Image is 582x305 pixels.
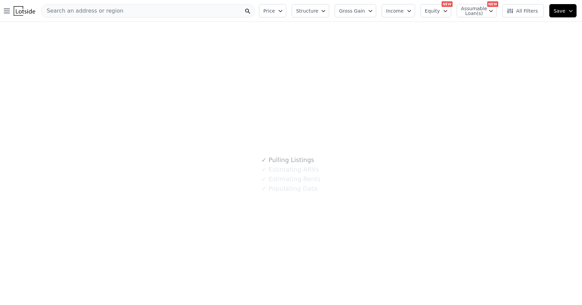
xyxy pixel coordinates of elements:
span: Assumable Loan(s) [461,6,483,16]
div: NEW [442,1,453,7]
span: All Filters [507,8,538,14]
span: Save [554,8,565,14]
span: Structure [296,8,318,14]
button: Gross Gain [335,4,376,17]
button: Income [382,4,415,17]
button: Structure [292,4,329,17]
button: Equity [420,4,451,17]
button: Assumable Loan(s) [457,4,497,17]
span: Gross Gain [339,8,365,14]
img: Lotside [14,6,35,16]
div: Estimating ARVs [261,165,319,174]
div: Populating Data [261,184,317,193]
span: ✓ [261,176,266,183]
div: NEW [487,1,498,7]
span: Price [263,8,275,14]
div: Estimating Rents [261,174,320,184]
span: ✓ [261,166,266,173]
span: ✓ [261,185,266,192]
button: All Filters [502,4,544,17]
span: Equity [425,8,440,14]
button: Price [259,4,286,17]
span: ✓ [261,157,266,163]
div: Pulling Listings [261,155,314,165]
button: Save [549,4,577,17]
span: Search an address or region [41,7,123,15]
span: Income [386,8,404,14]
